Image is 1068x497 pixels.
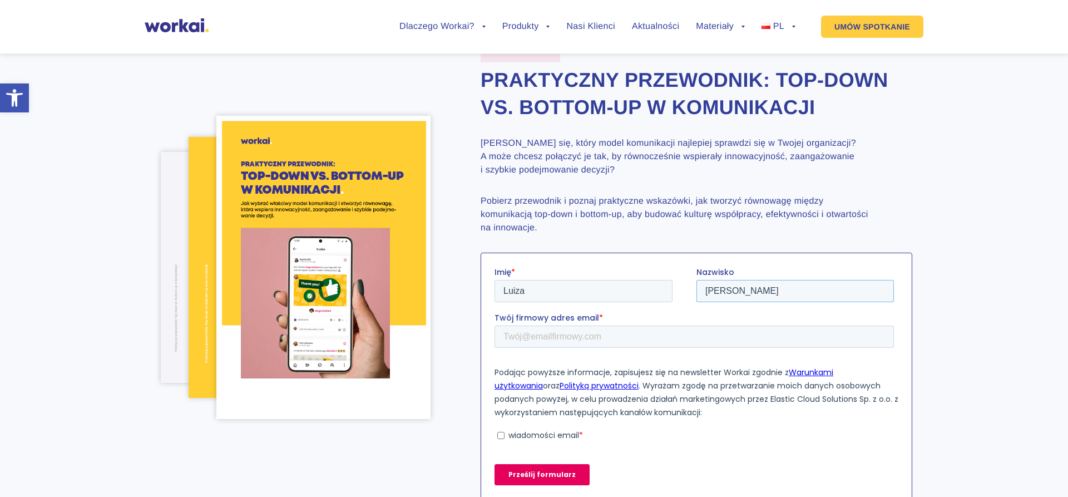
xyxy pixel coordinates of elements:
[399,22,486,31] a: Dlaczego Workai?
[481,67,912,121] h2: Praktyczny przewodnik: Top-down vs. bottom-up w komunikacji
[481,137,870,177] p: [PERSON_NAME] się, który model komunikacji najlepiej sprawdzi się w Twojej organizacji? A może ch...
[216,116,431,419] img: ebook-top-down-bottom-up-comms.png
[696,22,745,31] a: Materiały
[189,137,373,398] img: ebook-top-down-bottom-up-comms-pg6.png
[773,22,784,31] span: PL
[762,22,795,31] a: PL
[161,152,324,382] img: ebook-top-down-bottom-up-comms-pg10.png
[502,22,550,31] a: Produkty
[481,195,870,235] p: Pobierz przewodnik i poznaj praktyczne wskazówki, jak tworzyć równowagę między komunikacją top-do...
[632,22,679,31] a: Aktualności
[821,16,923,38] a: UMÓW SPOTKANIE
[495,267,898,495] iframe: Form 0
[566,22,615,31] a: Nasi Klienci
